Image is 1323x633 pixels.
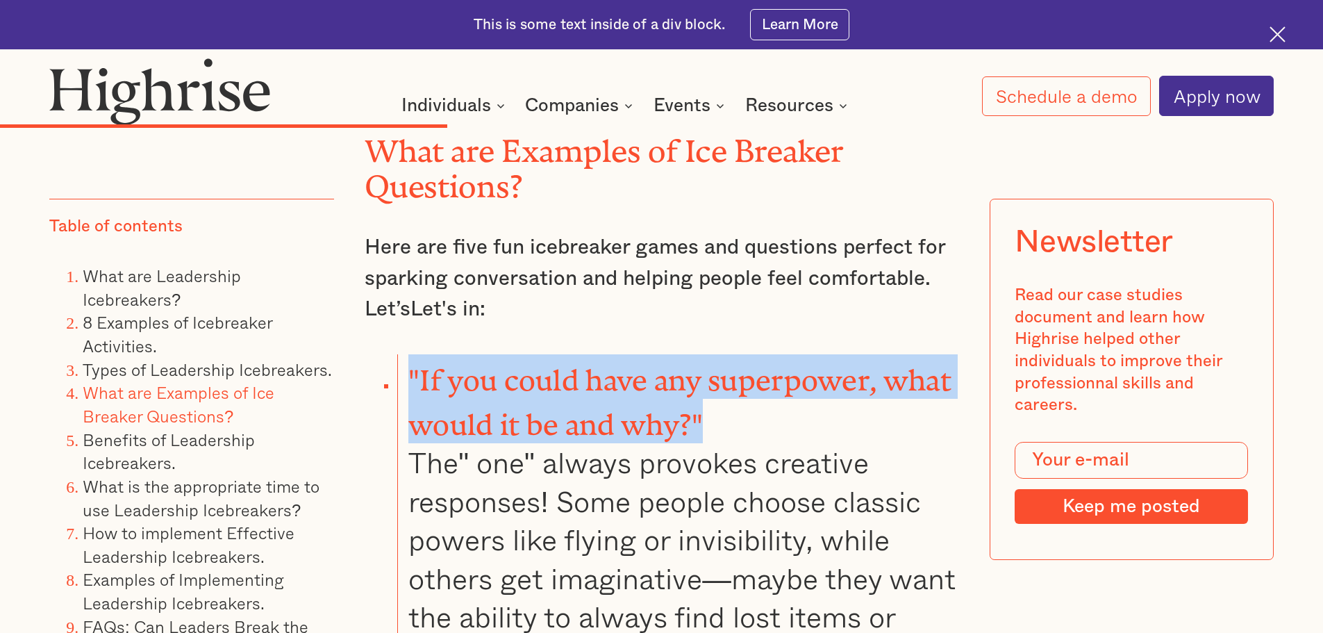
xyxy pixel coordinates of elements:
div: Resources [745,97,833,114]
a: How to implement Effective Leadership Icebreakers. [83,520,294,569]
div: Individuals [401,97,491,114]
div: Events [654,97,710,114]
div: Newsletter [1015,224,1173,260]
a: Types of Leadership Icebreakers. [83,356,332,382]
a: Apply now [1159,76,1274,116]
a: What are Examples of Ice Breaker Questions? [83,379,274,429]
form: Modal Form [1015,442,1248,524]
a: What are Leadership Icebreakers? [83,263,241,312]
div: Read our case studies document and learn how Highrise helped other individuals to improve their p... [1015,285,1248,417]
div: Companies [525,97,637,114]
a: What is the appropriate time to use Leadership Icebreakers? [83,473,319,523]
a: Examples of Implementing Leadership Icebreakers. [83,566,284,616]
img: Highrise logo [49,58,270,124]
div: Individuals [401,97,509,114]
div: Resources [745,97,851,114]
div: Events [654,97,729,114]
input: Keep me posted [1015,489,1248,524]
a: Schedule a demo [982,76,1151,116]
input: Your e-mail [1015,442,1248,479]
div: Companies [525,97,619,114]
div: This is some text inside of a div block. [474,15,725,35]
h2: What are Examples of Ice Breaker Questions? [365,126,959,197]
a: Learn More [750,9,849,40]
img: Cross icon [1270,26,1285,42]
a: Benefits of Leadership Icebreakers. [83,427,255,476]
a: 8 Examples of Icebreaker Activities. [83,309,272,359]
p: Here are five fun icebreaker games and questions perfect for sparking conversation and helping pe... [365,232,959,325]
div: Table of contents [49,216,183,238]
strong: "If you could have any superpower, what would it be and why?" [408,364,951,427]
